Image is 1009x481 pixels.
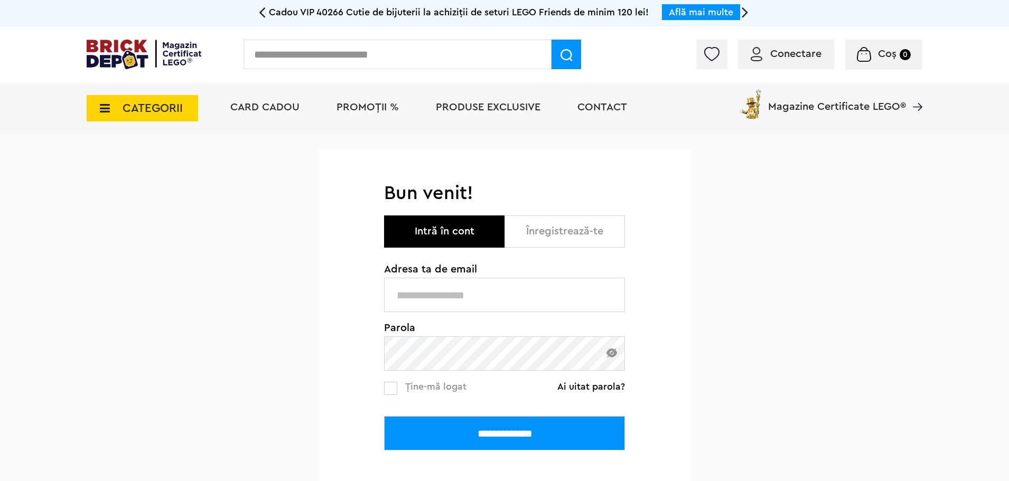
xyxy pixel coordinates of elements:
span: Parola [384,323,625,333]
span: Magazine Certificate LEGO® [768,88,906,112]
a: PROMOȚII % [337,102,399,112]
span: Cadou VIP 40266 Cutie de bijuterii la achiziții de seturi LEGO Friends de minim 120 lei! [269,7,649,17]
a: Card Cadou [230,102,300,112]
a: Contact [577,102,627,112]
button: Înregistrează-te [504,215,625,248]
span: Conectare [770,49,821,59]
span: Adresa ta de email [384,264,625,275]
a: Află mai multe [669,7,733,17]
a: Magazine Certificate LEGO® [906,88,922,98]
a: Ai uitat parola? [557,381,625,392]
h1: Bun venit! [384,182,625,205]
span: CATEGORII [123,102,183,114]
a: Produse exclusive [436,102,540,112]
a: Conectare [751,49,821,59]
button: Intră în cont [384,215,504,248]
small: 0 [900,49,911,60]
span: Ține-mă logat [405,382,466,391]
span: Coș [878,49,896,59]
